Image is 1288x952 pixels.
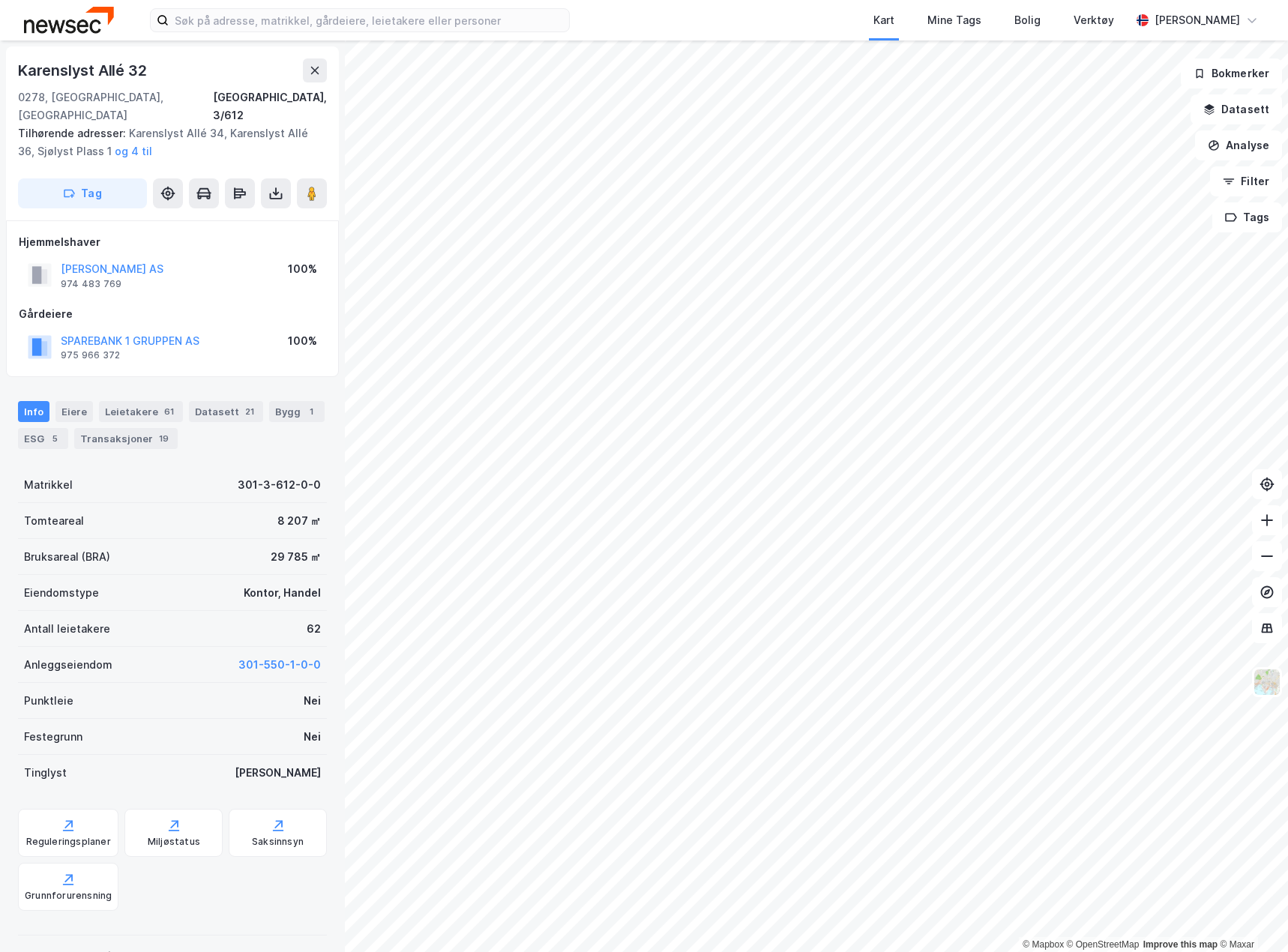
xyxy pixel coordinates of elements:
[99,401,183,422] div: Leietakere
[1212,202,1282,232] button: Tags
[1253,668,1281,696] img: Z
[1074,11,1114,29] div: Verktøy
[24,764,67,782] div: Tinglyst
[244,584,321,602] div: Kontor, Handel
[25,890,112,902] div: Grunnforurensning
[24,7,114,33] img: newsec-logo.f6e21ccffca1b3a03d2d.png
[238,476,321,494] div: 301-3-612-0-0
[18,124,315,160] div: Karenslyst Allé 34, Karenslyst Allé 36, Sjølyst Plass 1
[1181,58,1282,88] button: Bokmerker
[24,728,82,746] div: Festegrunn
[252,836,304,848] div: Saksinnsyn
[304,728,321,746] div: Nei
[24,548,110,566] div: Bruksareal (BRA)
[74,428,178,449] div: Transaksjoner
[19,305,326,323] div: Gårdeiere
[189,401,263,422] div: Datasett
[24,620,110,638] div: Antall leietakere
[1014,11,1041,29] div: Bolig
[61,349,120,361] div: 975 966 372
[1213,880,1288,952] iframe: Chat Widget
[18,127,129,139] span: Tilhørende adresser:
[55,401,93,422] div: Eiere
[26,836,111,848] div: Reguleringsplaner
[271,548,321,566] div: 29 785 ㎡
[1067,939,1140,950] a: OpenStreetMap
[47,431,62,446] div: 5
[238,656,321,674] button: 301-550-1-0-0
[1195,130,1282,160] button: Analyse
[307,620,321,638] div: 62
[18,428,68,449] div: ESG
[24,476,73,494] div: Matrikkel
[18,401,49,422] div: Info
[873,11,894,29] div: Kart
[1023,939,1064,950] a: Mapbox
[24,656,112,674] div: Anleggseiendom
[61,278,121,290] div: 974 483 769
[1143,939,1218,950] a: Improve this map
[242,404,257,419] div: 21
[18,178,147,208] button: Tag
[288,332,317,350] div: 100%
[24,584,99,602] div: Eiendomstype
[161,404,177,419] div: 61
[24,692,73,710] div: Punktleie
[24,512,84,530] div: Tomteareal
[235,764,321,782] div: [PERSON_NAME]
[1191,94,1282,124] button: Datasett
[18,58,149,82] div: Karenslyst Allé 32
[148,836,200,848] div: Miljøstatus
[169,9,569,31] input: Søk på adresse, matrikkel, gårdeiere, leietakere eller personer
[277,512,321,530] div: 8 207 ㎡
[19,233,326,251] div: Hjemmelshaver
[269,401,325,422] div: Bygg
[213,88,327,124] div: [GEOGRAPHIC_DATA], 3/612
[288,260,317,278] div: 100%
[304,692,321,710] div: Nei
[18,88,213,124] div: 0278, [GEOGRAPHIC_DATA], [GEOGRAPHIC_DATA]
[1210,166,1282,196] button: Filter
[1155,11,1240,29] div: [PERSON_NAME]
[927,11,981,29] div: Mine Tags
[156,431,172,446] div: 19
[304,404,319,419] div: 1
